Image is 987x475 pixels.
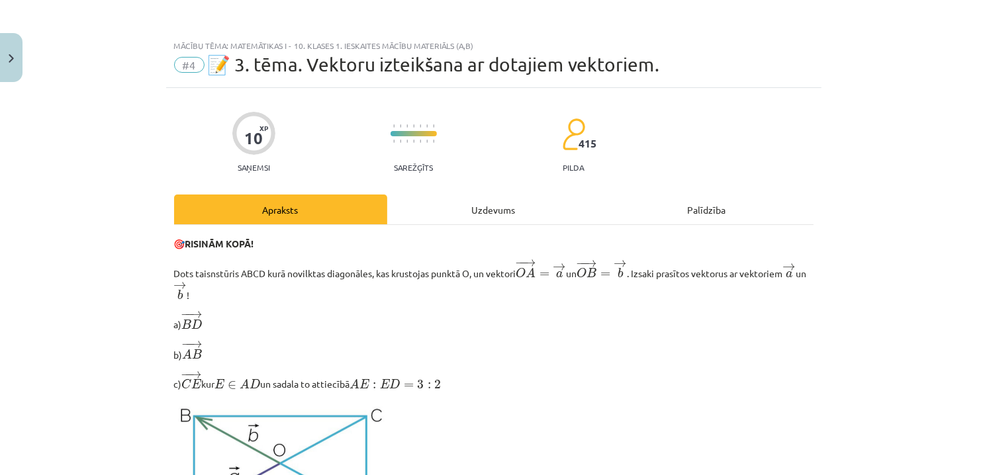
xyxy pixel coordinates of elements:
span: C [182,379,192,389]
img: icon-short-line-57e1e144782c952c97e751825c79c345078a6d821885a25fce030b3d8c18986b.svg [393,124,395,128]
span: → [174,282,187,289]
span: ∈ [228,381,236,389]
div: 10 [244,129,263,148]
span: 📝 3. tēma. Vektoru izteikšana ar dotajiem vektoriem. [208,54,660,75]
span: b [177,290,183,300]
span: − [576,260,586,267]
span: → [553,263,566,271]
span: = [404,383,414,388]
span: b [618,268,623,278]
span: → [523,259,536,267]
p: c) kur un sadala to attiecībā [174,370,814,392]
img: icon-short-line-57e1e144782c952c97e751825c79c345078a6d821885a25fce030b3d8c18986b.svg [393,140,395,143]
span: → [584,260,597,267]
span: → [614,260,627,267]
div: Apraksts [174,194,387,224]
img: icon-short-line-57e1e144782c952c97e751825c79c345078a6d821885a25fce030b3d8c18986b.svg [420,140,421,143]
span: 3 [417,380,424,389]
span: a [556,271,563,278]
img: icon-close-lesson-0947bae3869378f0d4975bcd49f059093ad1ed9edebbc8119c70593378902aed.svg [9,54,14,63]
span: − [185,341,187,348]
img: icon-short-line-57e1e144782c952c97e751825c79c345078a6d821885a25fce030b3d8c18986b.svg [433,124,434,128]
span: = [600,272,610,277]
p: Dots taisnstūris ABCD kurā novilktas diagonāles, kas krustojas punktā O, un vektori un . Izsaki p... [174,259,814,302]
span: : [373,382,376,389]
b: RISINĀM KOPĀ! [185,237,254,249]
span: − [515,259,525,267]
span: → [782,263,796,271]
img: icon-short-line-57e1e144782c952c97e751825c79c345078a6d821885a25fce030b3d8c18986b.svg [426,124,428,128]
span: E [214,379,224,388]
img: icon-short-line-57e1e144782c952c97e751825c79c345078a6d821885a25fce030b3d8c18986b.svg [426,140,428,143]
span: → [189,370,202,378]
p: 🎯 [174,237,814,251]
p: pilda [563,163,584,172]
span: − [580,260,581,267]
img: icon-short-line-57e1e144782c952c97e751825c79c345078a6d821885a25fce030b3d8c18986b.svg [406,124,408,128]
img: icon-short-line-57e1e144782c952c97e751825c79c345078a6d821885a25fce030b3d8c18986b.svg [400,140,401,143]
span: a [786,271,792,278]
span: − [181,341,191,348]
span: 415 [579,138,596,150]
span: A [240,378,250,388]
span: A [350,378,359,388]
span: − [181,311,191,318]
span: = [540,272,549,277]
p: Saņemsi [232,163,275,172]
span: D [250,379,260,388]
img: icon-short-line-57e1e144782c952c97e751825c79c345078a6d821885a25fce030b3d8c18986b.svg [406,140,408,143]
span: O [516,268,526,278]
img: icon-short-line-57e1e144782c952c97e751825c79c345078a6d821885a25fce030b3d8c18986b.svg [413,140,414,143]
div: Mācību tēma: Matemātikas i - 10. klases 1. ieskaites mācību materiāls (a,b) [174,41,814,50]
span: − [185,311,187,318]
span: E [380,379,390,388]
span: 2 [434,380,441,389]
img: icon-short-line-57e1e144782c952c97e751825c79c345078a6d821885a25fce030b3d8c18986b.svg [413,124,414,128]
img: icon-short-line-57e1e144782c952c97e751825c79c345078a6d821885a25fce030b3d8c18986b.svg [400,124,401,128]
span: E [191,379,201,388]
span: A [183,349,193,359]
span: − [181,370,191,378]
span: D [192,320,203,329]
div: Uzdevums [387,194,600,224]
p: a) [174,310,814,332]
p: b) [174,340,814,363]
img: icon-short-line-57e1e144782c952c97e751825c79c345078a6d821885a25fce030b3d8c18986b.svg [420,124,421,128]
span: − [185,370,186,378]
span: − [519,259,520,267]
span: → [189,341,203,348]
span: B [182,320,192,329]
span: E [359,379,369,388]
img: icon-short-line-57e1e144782c952c97e751825c79c345078a6d821885a25fce030b3d8c18986b.svg [433,140,434,143]
span: B [193,349,203,359]
span: → [189,311,203,318]
div: Palīdzība [600,194,814,224]
span: O [577,268,587,278]
span: A [526,267,536,277]
span: #4 [174,57,205,73]
p: Sarežģīts [394,163,433,172]
span: B [587,268,596,277]
img: students-c634bb4e5e11cddfef0936a35e636f08e4e9abd3cc4e673bd6f9a4125e45ecb1.svg [562,118,585,151]
span: D [389,379,400,388]
span: XP [259,124,268,132]
span: : [428,382,431,389]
